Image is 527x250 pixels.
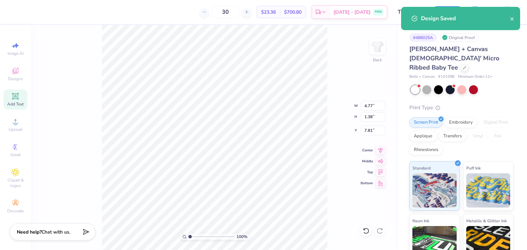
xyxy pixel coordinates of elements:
[8,51,24,56] span: Image AI
[375,10,382,14] span: FREE
[412,217,429,224] span: Neon Ink
[261,9,276,16] span: $23.36
[236,234,247,240] span: 100 %
[284,9,302,16] span: $700.80
[333,9,371,16] span: [DATE] - [DATE]
[212,6,239,18] input: – –
[8,76,23,82] span: Designs
[17,229,42,235] strong: Need help?
[42,229,70,235] span: Chat with us.
[3,177,27,188] span: Clipart & logos
[421,14,510,23] div: Design Saved
[510,14,515,23] button: close
[10,152,21,158] span: Greek
[466,217,507,224] span: Metallic & Glitter Ink
[7,101,24,107] span: Add Text
[7,208,24,214] span: Decorate
[9,127,22,132] span: Upload
[393,5,426,19] input: Untitled Design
